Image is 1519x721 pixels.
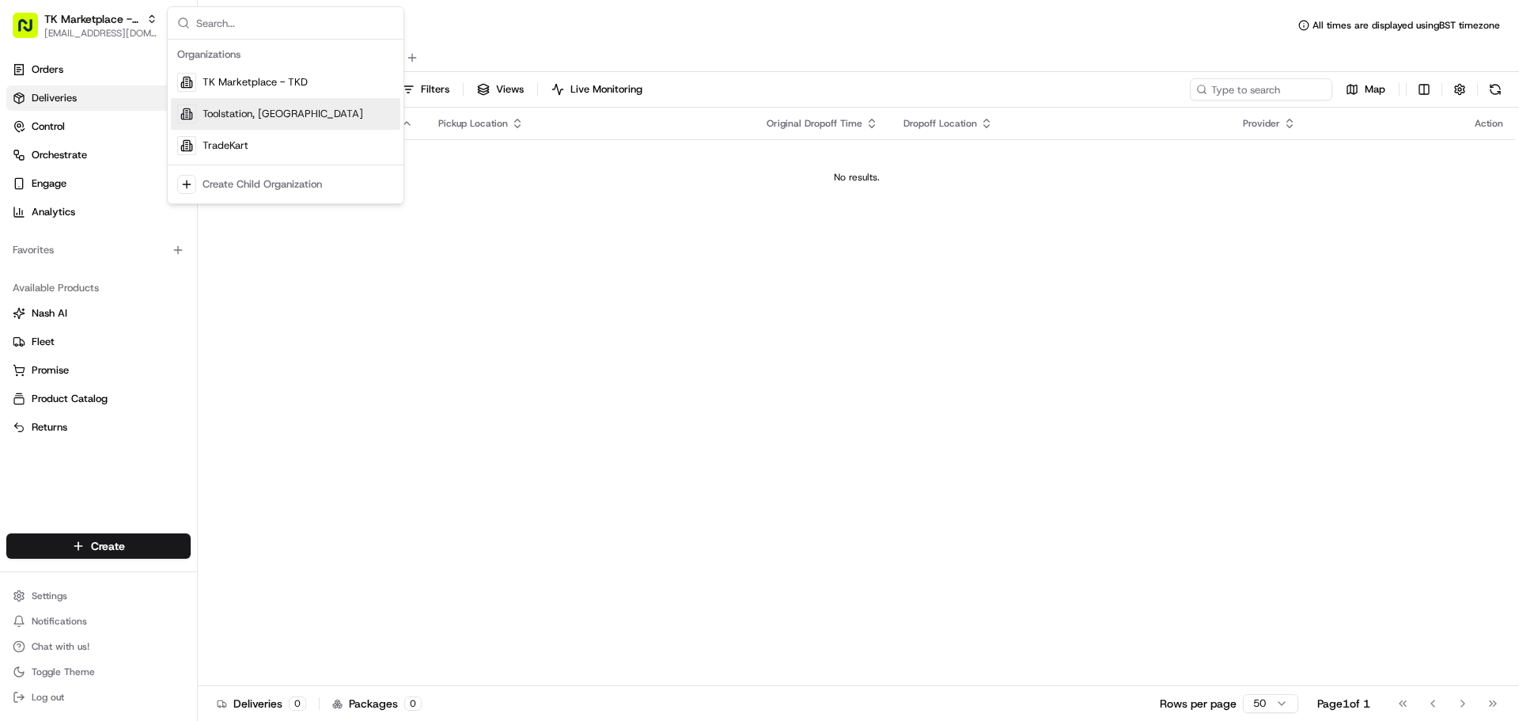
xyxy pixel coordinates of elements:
[6,57,191,82] a: Orders
[6,636,191,658] button: Chat with us!
[41,102,285,119] input: Got a question? Start typing here...
[470,78,531,101] button: Views
[570,82,642,97] span: Live Monitoring
[13,306,184,321] a: Nash AI
[16,63,288,89] p: Welcome 👋
[6,329,191,355] button: Fleet
[112,268,191,280] a: Powered byPylon
[32,306,67,321] span: Nash AI
[203,107,363,121] span: Toolstation, [GEOGRAPHIC_DATA]
[6,610,191,632] button: Notifications
[1190,78,1332,101] input: Type to search
[6,301,191,326] button: Nash AI
[203,139,248,153] span: TradeKart
[6,85,191,111] a: Deliveries
[1160,696,1237,712] p: Rows per page
[157,268,191,280] span: Pylon
[544,78,650,101] button: Live Monitoring
[9,223,127,252] a: 📗Knowledge Base
[6,533,191,559] button: Create
[32,91,77,105] span: Deliveries
[134,231,146,244] div: 💻
[32,640,89,653] span: Chat with us!
[1484,78,1506,101] button: Refresh
[1475,117,1503,130] div: Action
[32,335,55,349] span: Fleet
[6,686,191,708] button: Log out
[204,171,1510,184] div: No results.
[54,151,259,167] div: Start new chat
[6,386,191,412] button: Product Catalog
[32,363,69,378] span: Promise
[903,117,977,130] span: Dropoff Location
[289,696,306,711] div: 0
[150,230,254,245] span: API Documentation
[203,75,308,89] span: TK Marketplace - TKD
[32,120,65,134] span: Control
[32,148,87,162] span: Orchestrate
[438,117,508,130] span: Pickup Location
[13,392,184,406] a: Product Catalog
[1317,696,1370,712] div: Page 1 of 1
[32,176,66,191] span: Engage
[6,199,191,225] a: Analytics
[32,392,108,406] span: Product Catalog
[16,231,28,244] div: 📗
[13,335,184,349] a: Fleet
[6,661,191,683] button: Toggle Theme
[767,117,862,130] span: Original Dropoff Time
[1243,117,1280,130] span: Provider
[32,63,63,77] span: Orders
[6,114,191,139] button: Control
[6,358,191,383] button: Promise
[171,43,400,66] div: Organizations
[13,420,184,434] a: Returns
[32,590,67,602] span: Settings
[6,415,191,440] button: Returns
[44,11,140,27] button: TK Marketplace - TKD
[32,615,87,628] span: Notifications
[1313,19,1500,32] span: All times are displayed using BST timezone
[54,167,200,180] div: We're available if you need us!
[496,82,524,97] span: Views
[203,177,322,192] div: Create Child Organization
[6,6,164,44] button: TK Marketplace - TKD[EMAIL_ADDRESS][DOMAIN_NAME]
[6,275,191,301] div: Available Products
[16,151,44,180] img: 1736555255976-a54dd68f-1ca7-489b-9aae-adbdc363a1c4
[269,156,288,175] button: Start new chat
[32,230,121,245] span: Knowledge Base
[13,363,184,378] a: Promise
[6,585,191,607] button: Settings
[217,696,306,712] div: Deliveries
[91,538,125,554] span: Create
[404,696,422,711] div: 0
[6,142,191,168] button: Orchestrate
[32,205,75,219] span: Analytics
[16,16,47,47] img: Nash
[6,237,191,263] div: Favorites
[127,223,260,252] a: 💻API Documentation
[421,82,449,97] span: Filters
[32,691,64,704] span: Log out
[196,7,394,39] input: Search...
[44,27,157,40] button: [EMAIL_ADDRESS][DOMAIN_NAME]
[6,171,191,196] button: Engage
[168,40,403,203] div: Suggestions
[1339,78,1392,101] button: Map
[332,696,422,712] div: Packages
[32,420,67,434] span: Returns
[1365,82,1385,97] span: Map
[32,666,95,678] span: Toggle Theme
[395,78,456,101] button: Filters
